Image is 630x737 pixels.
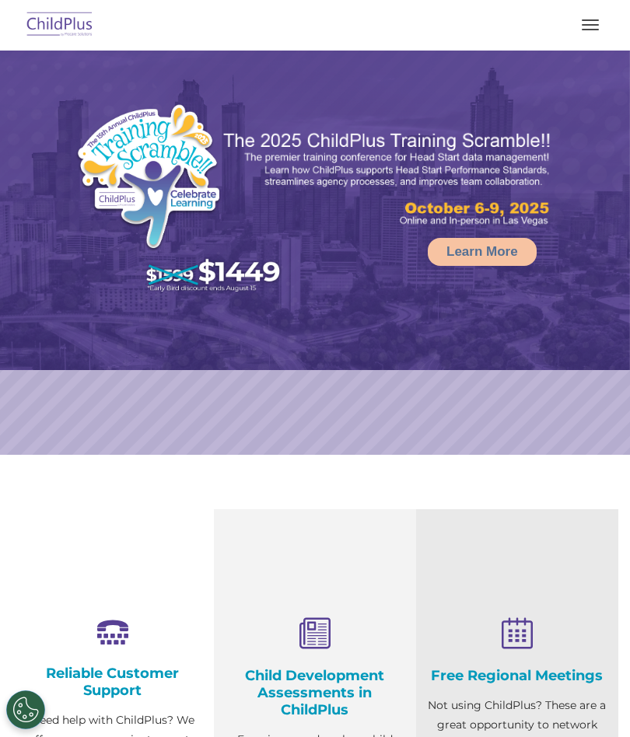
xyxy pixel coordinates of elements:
h4: Reliable Customer Support [23,665,202,699]
button: Cookies Settings [6,690,45,729]
h4: Child Development Assessments in ChildPlus [226,667,404,718]
img: ChildPlus by Procare Solutions [23,7,96,44]
h4: Free Regional Meetings [428,667,607,684]
a: Learn More [428,238,537,266]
